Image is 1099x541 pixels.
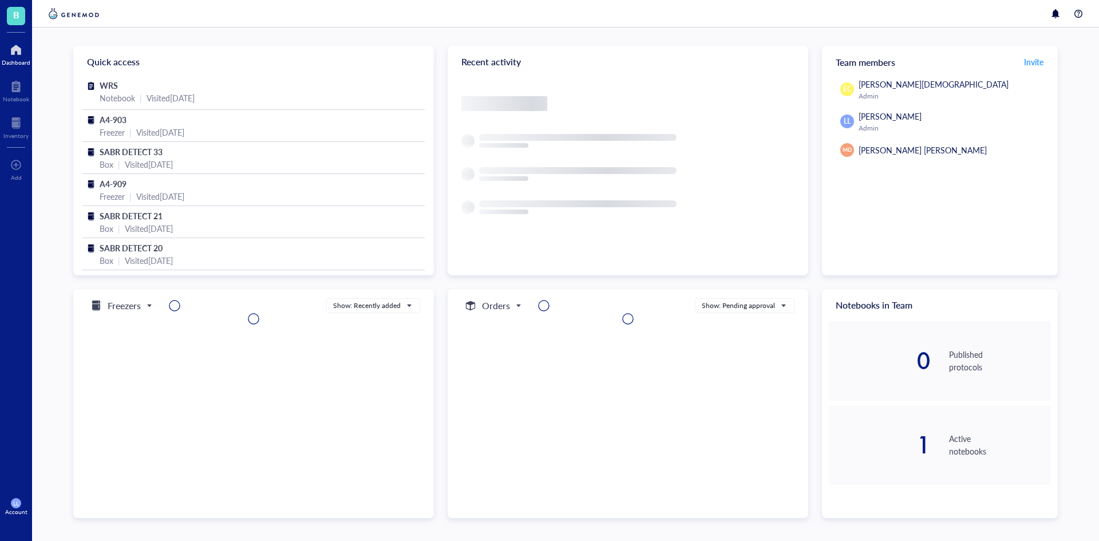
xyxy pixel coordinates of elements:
[125,254,173,267] div: Visited [DATE]
[829,433,931,456] div: 1
[448,46,808,78] div: Recent activity
[125,158,173,171] div: Visited [DATE]
[859,110,922,122] span: [PERSON_NAME]
[843,84,852,94] span: EC
[1023,53,1044,71] button: Invite
[100,210,163,222] span: SABR DETECT 21
[100,242,163,254] span: SABR DETECT 20
[5,508,27,515] div: Account
[2,41,30,66] a: Dashboard
[844,116,851,127] span: LL
[949,432,1051,457] div: Active notebooks
[100,254,113,267] div: Box
[100,178,126,189] span: A4-909
[702,301,775,311] div: Show: Pending approval
[100,158,113,171] div: Box
[147,92,195,104] div: Visited [DATE]
[822,46,1058,78] div: Team members
[859,92,1046,101] div: Admin
[118,222,120,235] div: |
[859,78,1009,90] span: [PERSON_NAME][DEMOGRAPHIC_DATA]
[822,289,1058,321] div: Notebooks in Team
[13,7,19,22] span: B
[843,146,852,154] span: MD
[125,222,173,235] div: Visited [DATE]
[3,132,29,139] div: Inventory
[859,124,1046,133] div: Admin
[3,96,29,102] div: Notebook
[100,222,113,235] div: Box
[100,80,118,91] span: WRS
[829,349,931,372] div: 0
[100,114,126,125] span: A4-903
[129,190,132,203] div: |
[2,59,30,66] div: Dashboard
[129,126,132,139] div: |
[11,174,22,181] div: Add
[118,158,120,171] div: |
[136,126,184,139] div: Visited [DATE]
[3,114,29,139] a: Inventory
[46,7,102,21] img: genemod-logo
[482,299,510,313] h5: Orders
[333,301,401,311] div: Show: Recently added
[73,46,434,78] div: Quick access
[100,92,135,104] div: Notebook
[136,190,184,203] div: Visited [DATE]
[100,126,125,139] div: Freezer
[1024,56,1043,68] span: Invite
[13,500,19,507] span: LL
[100,190,125,203] div: Freezer
[859,144,987,156] span: [PERSON_NAME] [PERSON_NAME]
[3,77,29,102] a: Notebook
[118,254,120,267] div: |
[140,92,142,104] div: |
[108,299,141,313] h5: Freezers
[100,146,163,157] span: SABR DETECT 33
[949,348,1051,373] div: Published protocols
